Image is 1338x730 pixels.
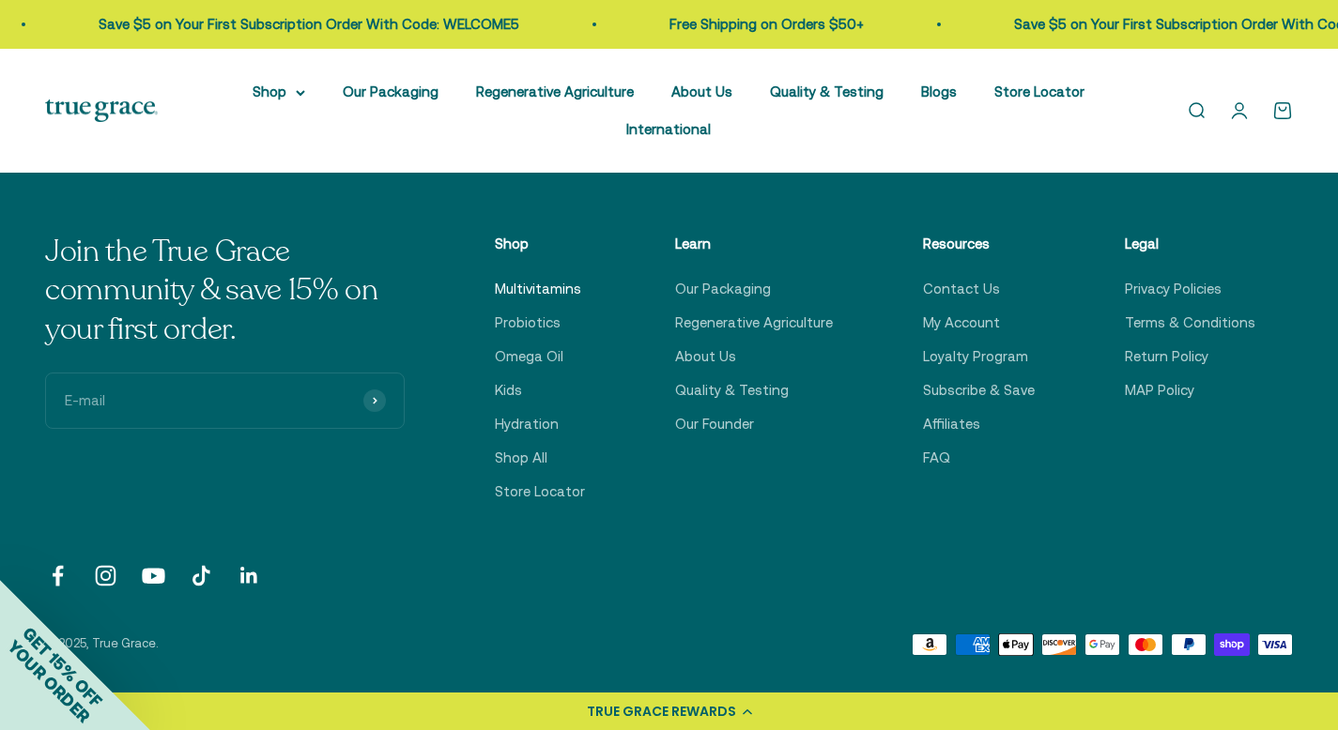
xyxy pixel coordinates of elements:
[45,563,70,588] a: Follow on Facebook
[921,84,957,99] a: Blogs
[671,84,732,99] a: About Us
[770,84,884,99] a: Quality & Testing
[626,121,711,137] a: International
[587,702,736,722] div: TRUE GRACE REWARDS
[923,379,1035,402] a: Subscribe & Save
[675,233,833,255] p: Learn
[495,233,585,255] p: Shop
[675,413,754,435] a: Our Founder
[675,345,736,368] a: About Us
[923,233,1035,255] p: Resources
[923,413,980,435] a: Affiliates
[1125,345,1208,368] a: Return Policy
[923,312,1000,334] a: My Account
[1125,278,1222,300] a: Privacy Policies
[923,278,1000,300] a: Contact Us
[495,480,585,503] a: Store Locator
[1125,379,1194,402] a: MAP Policy
[495,278,581,300] a: Multivitamins
[495,413,559,435] a: Hydration
[343,84,438,99] a: Our Packaging
[4,636,94,726] span: YOUR ORDER
[495,379,522,402] a: Kids
[93,563,118,588] a: Follow on Instagram
[237,563,262,588] a: Follow on LinkedIn
[1125,312,1255,334] a: Terms & Conditions
[476,84,634,99] a: Regenerative Agriculture
[994,84,1084,99] a: Store Locator
[141,563,166,588] a: Follow on YouTube
[495,447,547,469] a: Shop All
[495,312,561,334] a: Probiotics
[668,16,862,32] a: Free Shipping on Orders $50+
[495,345,563,368] a: Omega Oil
[923,345,1028,368] a: Loyalty Program
[923,447,950,469] a: FAQ
[675,379,789,402] a: Quality & Testing
[97,13,517,36] p: Save $5 on Your First Subscription Order With Code: WELCOME5
[19,623,106,710] span: GET 15% OFF
[45,233,405,350] p: Join the True Grace community & save 15% on your first order.
[675,312,833,334] a: Regenerative Agriculture
[675,278,771,300] a: Our Packaging
[253,81,305,103] summary: Shop
[1125,233,1255,255] p: Legal
[189,563,214,588] a: Follow on TikTok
